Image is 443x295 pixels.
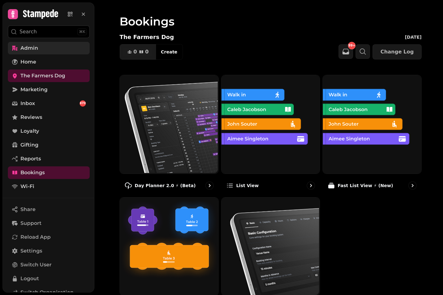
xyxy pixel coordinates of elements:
svg: go to [409,182,416,189]
span: Support [20,220,42,227]
span: Inbox [20,100,35,107]
img: Fast List View ⚡ (New) [322,75,421,173]
p: Search [20,28,37,36]
a: Bookings [8,166,90,179]
a: Settings [8,245,90,257]
a: Home [8,56,90,68]
a: The Farmers Dog [8,70,90,82]
button: Switch User [8,259,90,271]
a: Wi-Fi [8,180,90,193]
span: Reviews [20,114,42,121]
span: The Farmers Dog [20,72,65,80]
svg: go to [206,182,213,189]
button: Share [8,203,90,216]
a: Fast List View ⚡ (New)Fast List View ⚡ (New) [322,75,422,195]
p: Day Planner 2.0 ⚡ (Beta) [135,182,196,189]
img: List view [221,75,319,173]
div: ⌘K [77,28,87,35]
a: Gifting [8,139,90,151]
span: 0 [133,49,137,54]
span: Admin [20,44,38,52]
span: Logout [20,275,39,282]
a: List viewList view [221,75,320,195]
button: Reload App [8,231,90,243]
span: Reload App [20,233,51,241]
span: Change Log [380,49,414,54]
span: Share [20,206,36,213]
span: Reports [20,155,41,163]
span: Home [20,58,36,66]
button: Logout [8,272,90,285]
span: Switch User [20,261,52,269]
p: The Farmers Dog [120,33,174,42]
p: Fast List View ⚡ (New) [338,182,393,189]
a: Reports [8,153,90,165]
p: List view [236,182,259,189]
a: Inbox870 [8,97,90,110]
span: 0 [145,49,149,54]
span: Create [161,50,177,54]
span: 870 [80,101,86,106]
button: 00 [120,44,156,59]
p: [DATE] [405,34,422,40]
span: Loyalty [20,127,39,135]
span: 99+ [348,44,355,47]
a: Marketing [8,83,90,96]
button: Support [8,217,90,230]
span: Marketing [20,86,48,93]
span: Wi-Fi [20,183,34,190]
button: Change Log [373,44,422,59]
a: Day Planner 2.0 ⚡ (Beta)Day Planner 2.0 ⚡ (Beta) [120,75,219,195]
span: Gifting [20,141,38,149]
button: Create [156,44,182,59]
svg: go to [308,182,314,189]
span: Settings [20,247,42,255]
button: Search⌘K [8,25,90,38]
a: Admin [8,42,90,54]
img: Day Planner 2.0 ⚡ (Beta) [119,75,218,173]
a: Reviews [8,111,90,124]
span: Bookings [20,169,45,176]
a: Loyalty [8,125,90,137]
